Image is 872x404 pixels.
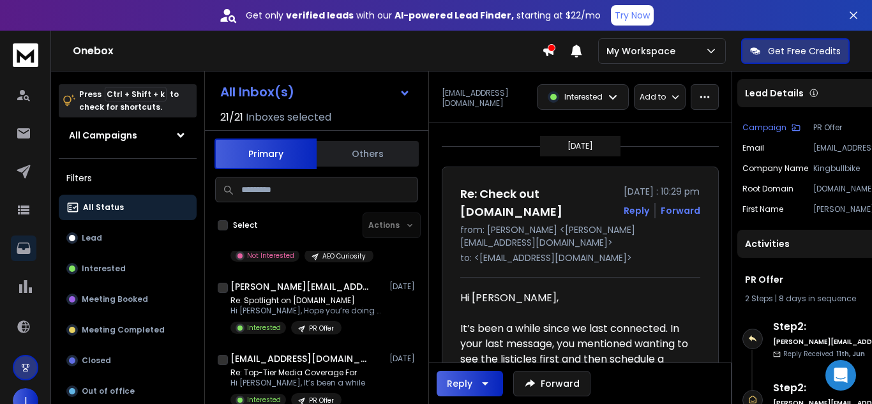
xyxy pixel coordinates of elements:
button: Primary [214,138,317,169]
p: [DATE] : 10:29 pm [624,185,700,198]
button: All Inbox(s) [210,79,421,105]
button: Lead [59,225,197,251]
p: Interested [82,264,126,274]
span: 21 / 21 [220,110,243,125]
p: Hi [PERSON_NAME], Hope you’re doing well! [230,306,384,316]
p: Press to check for shortcuts. [79,88,179,114]
h1: [EMAIL_ADDRESS][DOMAIN_NAME] [230,352,371,365]
h1: All Inbox(s) [220,86,294,98]
p: Re: Top-Tier Media Coverage For [230,368,365,378]
p: Email [742,143,764,153]
strong: AI-powered Lead Finder, [395,9,514,22]
span: 11th, Jun [836,349,865,359]
p: Interested [564,92,603,102]
p: Lead [82,233,102,243]
p: from: [PERSON_NAME] <[PERSON_NAME][EMAIL_ADDRESS][DOMAIN_NAME]> [460,223,700,249]
button: Meeting Booked [59,287,197,312]
h1: [PERSON_NAME][EMAIL_ADDRESS][PERSON_NAME][DOMAIN_NAME] [230,280,371,293]
label: Select [233,220,258,230]
p: Company Name [742,163,808,174]
h1: All Campaigns [69,129,137,142]
button: Meeting Completed [59,317,197,343]
button: Forward [513,371,590,396]
p: Add to [640,92,666,102]
div: Open Intercom Messenger [825,360,856,391]
button: All Status [59,195,197,220]
p: Interested [247,323,281,333]
div: Reply [447,377,472,390]
div: It’s been a while since we last connected. In your last message, you mentioned wanting to see the... [460,321,690,398]
p: Hi [PERSON_NAME], It’s been a while [230,378,365,388]
button: Closed [59,348,197,373]
p: to: <[EMAIL_ADDRESS][DOMAIN_NAME]> [460,251,700,264]
p: Closed [82,355,111,366]
h1: Onebox [73,43,542,59]
p: PR Offer [309,324,334,333]
h3: Inboxes selected [246,110,331,125]
p: [DATE] [389,354,418,364]
button: Out of office [59,378,197,404]
p: Get Free Credits [768,45,841,57]
h1: Re: Check out [DOMAIN_NAME] [460,185,616,221]
p: AEO Curiosity [322,251,366,261]
p: [EMAIL_ADDRESS][DOMAIN_NAME] [442,88,529,108]
p: Meeting Completed [82,325,165,335]
p: My Workspace [606,45,680,57]
p: Meeting Booked [82,294,148,304]
p: Not Interested [247,251,294,260]
p: First Name [742,204,783,214]
span: 8 days in sequence [779,293,856,304]
button: Interested [59,256,197,281]
strong: verified leads [286,9,354,22]
button: Reply [437,371,503,396]
p: Root Domain [742,184,793,194]
p: [DATE] [389,281,418,292]
button: Reply [624,204,649,217]
div: Hi [PERSON_NAME], [460,290,690,306]
span: Ctrl + Shift + k [105,87,167,101]
h3: Filters [59,169,197,187]
div: Forward [661,204,700,217]
button: Others [317,140,419,168]
button: All Campaigns [59,123,197,148]
p: Lead Details [745,87,804,100]
button: Try Now [611,5,654,26]
p: Campaign [742,123,786,133]
button: Campaign [742,123,801,133]
p: All Status [83,202,124,213]
p: Out of office [82,386,135,396]
button: Get Free Credits [741,38,850,64]
p: Re: Spotlight on [DOMAIN_NAME] [230,296,384,306]
img: logo [13,43,38,67]
p: [DATE] [568,141,593,151]
span: 2 Steps [745,293,773,304]
p: Try Now [615,9,650,22]
p: Reply Received [783,349,865,359]
p: Get only with our starting at $22/mo [246,9,601,22]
